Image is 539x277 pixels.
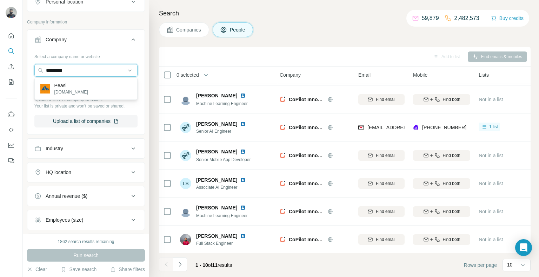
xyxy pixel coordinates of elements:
[6,7,17,18] img: Avatar
[280,71,301,78] span: Company
[240,93,246,98] img: LinkedIn logo
[358,124,364,131] img: provider findymail logo
[173,257,187,271] button: Navigate to next page
[491,13,524,23] button: Buy credits
[515,239,532,256] div: Open Intercom Messenger
[443,208,460,215] span: Find both
[54,82,88,89] p: Peasi
[27,140,145,157] button: Industry
[280,237,285,242] img: Logo of CoPilot Innovations
[358,71,371,78] span: Email
[376,96,395,103] span: Find email
[289,152,324,159] span: CoPilot Innovations
[358,94,405,105] button: Find email
[6,60,17,73] button: Enrich CSV
[240,121,246,127] img: LinkedIn logo
[196,204,237,211] span: [PERSON_NAME]
[280,125,285,130] img: Logo of CoPilot Innovations
[479,153,503,158] span: Not in a list
[196,233,237,240] span: [PERSON_NAME]
[195,262,232,268] span: results
[196,92,237,99] span: [PERSON_NAME]
[34,103,138,109] p: Your list is private and won't be saved or shared.
[27,31,145,51] button: Company
[27,188,145,205] button: Annual revenue ($)
[376,208,395,215] span: Find email
[180,150,191,161] img: Avatar
[376,152,395,159] span: Find email
[61,266,97,273] button: Save search
[6,124,17,136] button: Use Surfe API
[34,97,138,103] p: Upload a CSV of company websites.
[180,234,191,245] img: Avatar
[40,84,50,94] img: Peasi
[358,234,405,245] button: Find email
[195,262,208,268] span: 1 - 10
[413,94,470,105] button: Find both
[176,26,202,33] span: Companies
[280,181,285,186] img: Logo of CoPilot Innovations
[367,125,451,130] span: [EMAIL_ADDRESS][DOMAIN_NAME]
[34,115,138,127] button: Upload a list of companies
[180,178,191,189] div: LS
[489,124,498,130] span: 1 list
[180,122,191,133] img: Avatar
[196,176,237,183] span: [PERSON_NAME]
[358,178,405,189] button: Find email
[289,180,324,187] span: CoPilot Innovations
[443,152,460,159] span: Find both
[212,262,218,268] span: 11
[376,236,395,243] span: Find email
[46,145,63,152] div: Industry
[6,154,17,167] button: Feedback
[6,139,17,152] button: Dashboard
[159,8,531,18] h4: Search
[58,238,114,245] div: 1862 search results remaining
[110,266,145,273] button: Share filters
[280,153,285,158] img: Logo of CoPilot Innovations
[6,108,17,121] button: Use Surfe on LinkedIn
[413,150,470,161] button: Find both
[413,234,470,245] button: Find both
[196,240,254,247] span: Full Stack Engineer
[289,208,324,215] span: CoPilot Innovations
[196,184,254,191] span: Associate AI Engineer
[443,96,460,103] span: Find both
[422,125,466,130] span: [PHONE_NUMBER]
[454,14,479,22] p: 2,482,573
[289,96,324,103] span: CoPilot Innovations
[443,180,460,187] span: Find both
[464,262,497,269] span: Rows per page
[230,26,246,33] span: People
[479,97,503,102] span: Not in a list
[479,209,503,214] span: Not in a list
[27,164,145,181] button: HQ location
[413,206,470,217] button: Find both
[177,71,199,78] span: 0 selected
[180,206,191,217] img: Avatar
[196,157,251,162] span: Senior Mobile App Developer
[196,101,248,106] span: Machine Learning Engineer
[46,216,83,223] div: Employees (size)
[358,150,405,161] button: Find email
[46,169,71,176] div: HQ location
[358,206,405,217] button: Find email
[196,213,248,218] span: Machine Learning Engineer
[280,97,285,102] img: Logo of CoPilot Innovations
[240,177,246,183] img: LinkedIn logo
[413,178,470,189] button: Find both
[6,76,17,88] button: My lists
[196,120,237,127] span: [PERSON_NAME]
[376,180,395,187] span: Find email
[6,45,17,57] button: Search
[479,237,503,242] span: Not in a list
[289,124,324,131] span: CoPilot Innovations
[27,212,145,228] button: Employees (size)
[240,205,246,210] img: LinkedIn logo
[413,124,419,131] img: provider lusha logo
[46,36,67,43] div: Company
[27,266,47,273] button: Clear
[196,128,254,134] span: Senior AI Engineer
[422,14,439,22] p: 59,879
[413,71,427,78] span: Mobile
